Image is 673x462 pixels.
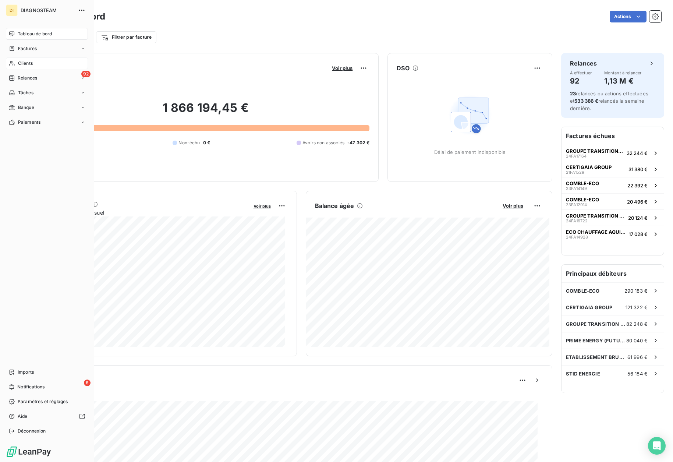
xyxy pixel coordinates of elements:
span: 82 248 € [626,321,648,327]
span: 23FA12914 [566,202,587,207]
button: COMBLE-ECO23FA1414922 392 € [562,177,664,193]
span: 31 380 € [628,166,648,172]
h6: Factures échues [562,127,664,145]
span: 22 392 € [627,183,648,188]
span: 24FA16722 [566,219,588,223]
span: 21FA1529 [566,170,584,174]
button: GROUPE TRANSITION ENERGIE24FA1672220 124 € [562,209,664,226]
button: Actions [610,11,647,22]
button: Voir plus [500,202,525,209]
span: Voir plus [254,204,271,209]
button: COMBLE-ECO23FA1291420 496 € [562,193,664,209]
span: Tableau de bord [18,31,52,37]
div: Open Intercom Messenger [648,437,666,455]
span: 533 386 € [574,98,598,104]
span: COMBLE-ECO [566,180,599,186]
span: 0 € [203,140,210,146]
button: Filtrer par facture [96,31,156,43]
span: PRIME ENERGY (FUTUR ENERGY) [566,338,626,343]
span: Délai de paiement indisponible [434,149,506,155]
h6: Principaux débiteurs [562,265,664,282]
span: relances ou actions effectuées et relancés la semaine dernière. [570,91,648,111]
span: 23FA14149 [566,186,587,191]
span: ETABLISSEMENT BRUNET [566,354,627,360]
span: Clients [18,60,33,67]
button: Voir plus [251,202,273,209]
span: À effectuer [570,71,592,75]
span: Chiffre d'affaires mensuel [42,209,248,216]
h4: 1,13 M € [604,75,642,87]
span: GROUPE TRANSITION ENERGIE [566,321,626,327]
span: -47 302 € [347,140,369,146]
button: Voir plus [330,65,355,71]
span: COMBLE-ECO [566,288,600,294]
span: Voir plus [332,65,353,71]
span: 32 244 € [627,150,648,156]
span: Paramètres et réglages [18,398,68,405]
span: CERTIGAIA GROUP [566,164,612,170]
span: Factures [18,45,37,52]
span: DIAGNOSTEAM [21,7,74,13]
span: GROUPE TRANSITION ENERGIE [566,213,625,219]
span: 290 183 € [624,288,648,294]
div: DI [6,4,18,16]
span: 6 [84,380,91,386]
button: GROUPE TRANSITION ENERGIE24FA1716432 244 € [562,145,664,161]
span: 56 184 € [627,371,648,377]
span: 20 496 € [627,199,648,205]
span: Relances [18,75,37,81]
span: Notifications [17,384,45,390]
span: 61 996 € [627,354,648,360]
span: STID ENERGIE [566,371,600,377]
button: CERTIGAIA GROUP21FA152931 380 € [562,161,664,177]
span: CERTIGAIA GROUP [566,304,612,310]
span: ECO CHAUFFAGE AQUITAINE [566,229,626,235]
h6: Balance âgée [315,201,354,210]
span: 80 040 € [626,338,648,343]
span: 121 322 € [626,304,648,310]
span: Banque [18,104,34,111]
h6: Relances [570,59,597,68]
span: 24FA17164 [566,154,587,158]
img: Empty state [446,92,493,139]
span: Aide [18,413,28,420]
h2: 1 866 194,45 € [42,100,369,123]
span: GROUPE TRANSITION ENERGIE [566,148,624,154]
span: Tâches [18,89,33,96]
span: 23 [570,91,576,96]
span: Déconnexion [18,428,46,434]
span: Montant à relancer [604,71,642,75]
span: Paiements [18,119,40,126]
span: 92 [81,71,91,77]
img: Logo LeanPay [6,446,52,458]
span: 24FA14928 [566,235,588,239]
button: ECO CHAUFFAGE AQUITAINE24FA1492817 028 € [562,226,664,242]
span: Avoirs non associés [302,140,344,146]
a: Aide [6,410,88,422]
span: 17 028 € [629,231,648,237]
h6: DSO [397,64,409,73]
span: 20 124 € [628,215,648,221]
h4: 92 [570,75,592,87]
span: Imports [18,369,34,375]
span: COMBLE-ECO [566,197,599,202]
span: Non-échu [178,140,200,146]
span: Voir plus [503,203,523,209]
